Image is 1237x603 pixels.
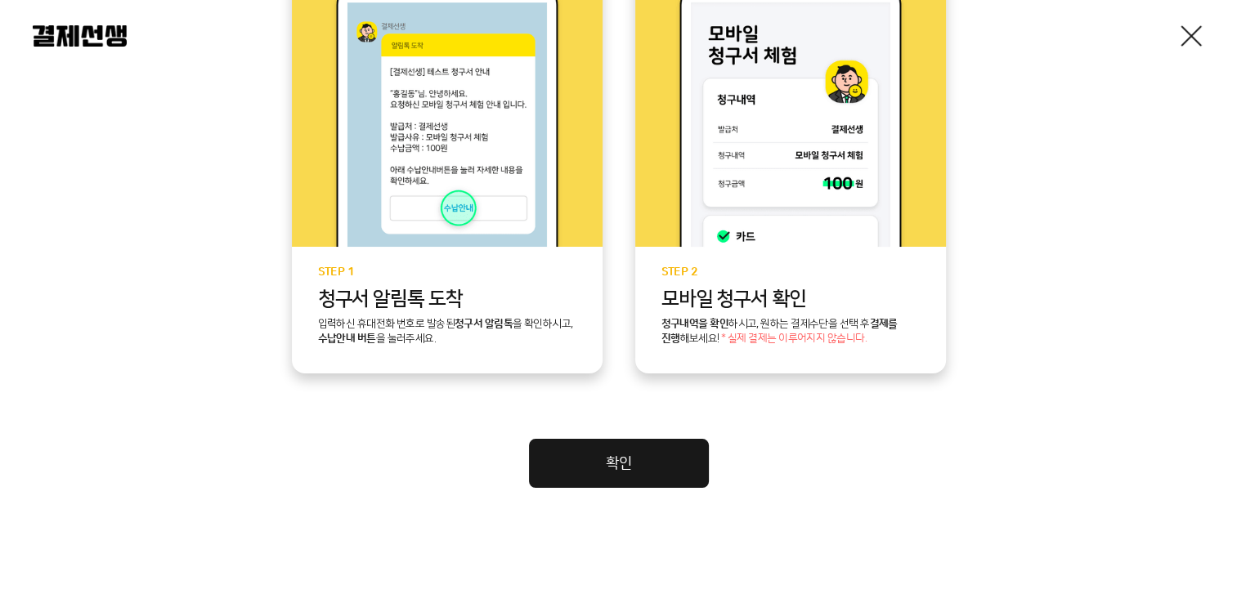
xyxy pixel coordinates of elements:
img: 결제선생 [33,25,127,47]
p: 입력하신 휴대전화 번호로 발송된 을 확인하시고, 을 눌러주세요. [318,317,576,346]
p: 모바일 청구서 확인 [661,288,920,310]
b: 청구서 알림톡 [455,318,513,329]
p: STEP 2 [661,266,920,279]
b: 결제를 진행 [661,318,898,344]
p: 하시고, 원하는 결제수단을 선택 후 해보세요! [661,317,920,346]
p: 청구서 알림톡 도착 [318,288,576,310]
a: 확인 [529,439,709,488]
p: STEP 1 [318,266,576,279]
span: * 실제 결제는 이루어지지 않습니다. [721,333,867,345]
b: 청구내역을 확인 [661,318,729,329]
b: 수납안내 버튼 [318,333,376,344]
